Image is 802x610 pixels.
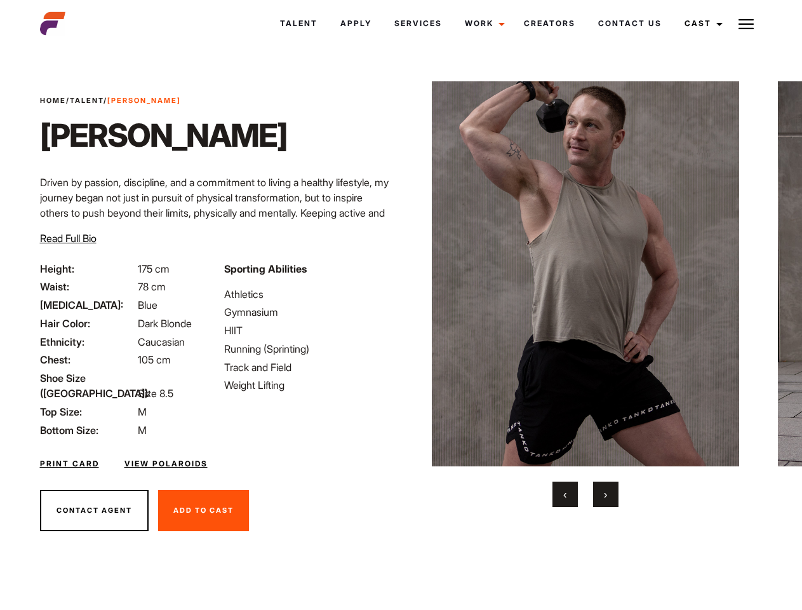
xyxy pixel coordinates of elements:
[40,261,135,276] span: Height:
[40,404,135,419] span: Top Size:
[40,96,66,105] a: Home
[224,262,307,275] strong: Sporting Abilities
[40,279,135,294] span: Waist:
[138,424,147,437] span: M
[512,6,587,41] a: Creators
[40,232,97,245] span: Read Full Bio
[138,280,166,293] span: 78 cm
[70,96,104,105] a: Talent
[40,116,287,154] h1: [PERSON_NAME]
[138,387,173,400] span: Size 8.5
[138,335,185,348] span: Caucasian
[329,6,383,41] a: Apply
[40,11,65,36] img: cropped-aefm-brand-fav-22-square.png
[124,458,208,470] a: View Polaroids
[224,377,393,393] li: Weight Lifting
[138,299,157,311] span: Blue
[40,95,181,106] span: / /
[563,488,566,501] span: Previous
[224,360,393,375] li: Track and Field
[739,17,754,32] img: Burger icon
[138,353,171,366] span: 105 cm
[40,316,135,331] span: Hair Color:
[173,506,234,515] span: Add To Cast
[224,323,393,338] li: HIIT
[40,370,135,401] span: Shoe Size ([GEOGRAPHIC_DATA]):
[673,6,730,41] a: Cast
[224,341,393,356] li: Running (Sprinting)
[587,6,673,41] a: Contact Us
[40,490,149,532] button: Contact Agent
[269,6,329,41] a: Talent
[40,352,135,367] span: Chest:
[224,287,393,302] li: Athletics
[40,423,135,438] span: Bottom Size:
[453,6,512,41] a: Work
[158,490,249,532] button: Add To Cast
[138,317,192,330] span: Dark Blonde
[138,262,170,275] span: 175 cm
[604,488,607,501] span: Next
[224,304,393,320] li: Gymnasium
[107,96,181,105] strong: [PERSON_NAME]
[40,458,99,470] a: Print Card
[40,297,135,313] span: [MEDICAL_DATA]:
[40,175,394,251] p: Driven by passion, discipline, and a commitment to living a healthy lifestyle, my journey began n...
[40,334,135,349] span: Ethnicity:
[138,405,147,418] span: M
[40,231,97,246] button: Read Full Bio
[383,6,453,41] a: Services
